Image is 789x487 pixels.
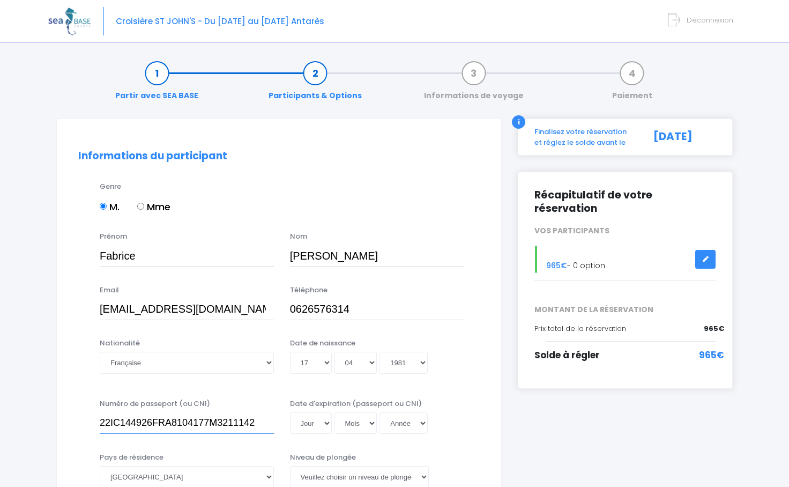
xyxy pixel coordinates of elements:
[100,203,107,210] input: M.
[110,68,204,101] a: Partir avec SEA BASE
[546,260,567,271] span: 965€
[534,323,626,334] span: Prix total de la réservation
[100,399,210,409] label: Numéro de passeport (ou CNI)
[526,127,642,147] div: Finalisez votre réservation et réglez le solde avant le
[100,338,140,349] label: Nationalité
[100,231,127,242] label: Prénom
[137,203,144,210] input: Mme
[642,127,724,147] div: [DATE]
[534,349,600,361] span: Solde à régler
[526,225,724,237] div: VOS PARTICIPANTS
[78,150,480,163] h2: Informations du participant
[290,231,307,242] label: Nom
[699,349,724,363] span: 965€
[687,15,733,25] span: Déconnexion
[512,115,525,129] div: i
[290,285,327,296] label: Téléphone
[526,246,724,273] div: - 0 option
[419,68,529,101] a: Informations de voyage
[100,200,120,214] label: M.
[607,68,658,101] a: Paiement
[100,285,119,296] label: Email
[100,452,163,463] label: Pays de résidence
[137,200,170,214] label: Mme
[290,338,355,349] label: Date de naissance
[263,68,367,101] a: Participants & Options
[290,452,356,463] label: Niveau de plongée
[534,188,716,215] h2: Récapitulatif de votre réservation
[290,399,422,409] label: Date d'expiration (passeport ou CNI)
[526,304,724,315] span: MONTANT DE LA RÉSERVATION
[116,16,324,27] span: Croisière ST JOHN'S - Du [DATE] au [DATE] Antarès
[704,323,724,334] span: 965€
[100,181,121,192] label: Genre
